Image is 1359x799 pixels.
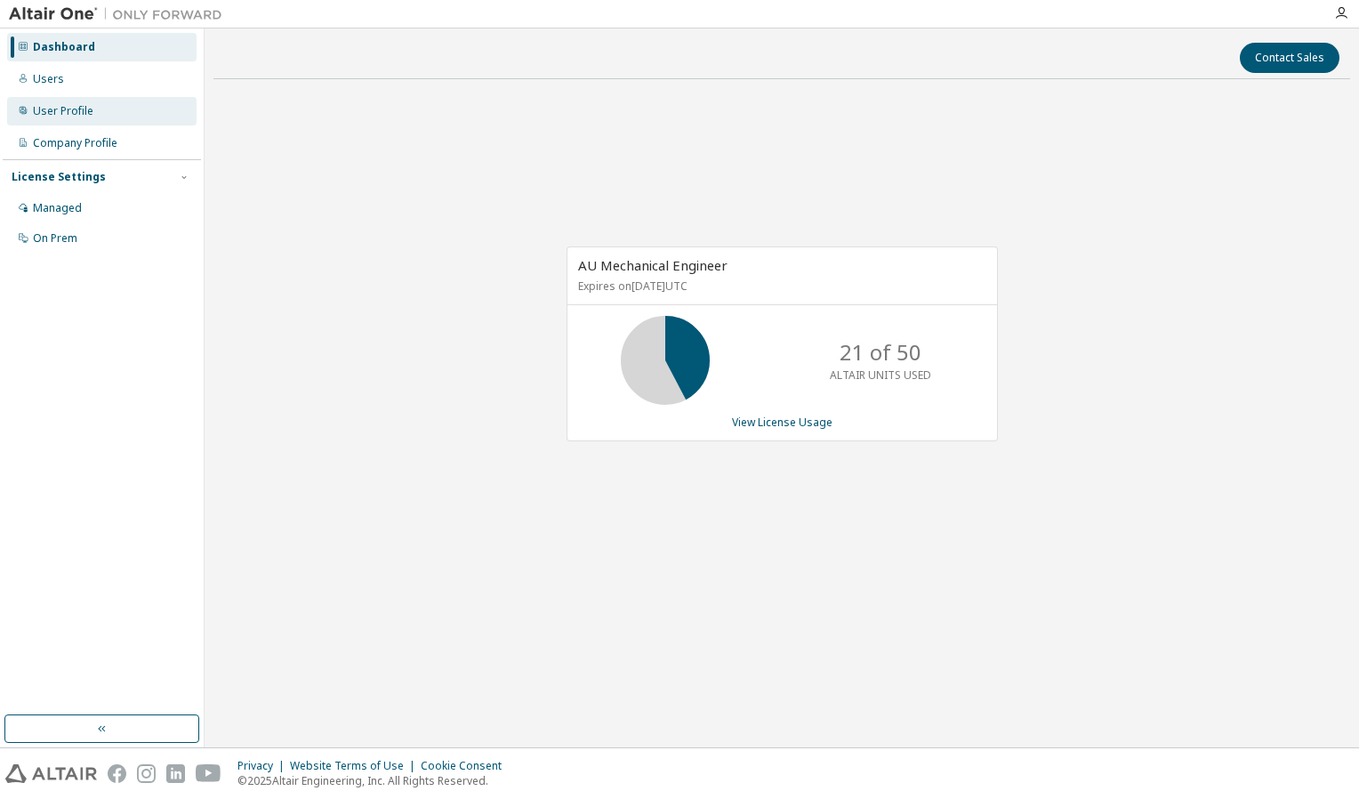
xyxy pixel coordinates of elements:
[9,5,231,23] img: Altair One
[732,415,832,430] a: View License Usage
[33,136,117,150] div: Company Profile
[33,201,82,215] div: Managed
[33,72,64,86] div: Users
[5,764,97,783] img: altair_logo.svg
[290,759,421,773] div: Website Terms of Use
[578,256,728,274] span: AU Mechanical Engineer
[196,764,221,783] img: youtube.svg
[137,764,156,783] img: instagram.svg
[421,759,512,773] div: Cookie Consent
[33,231,77,246] div: On Prem
[166,764,185,783] img: linkedin.svg
[840,337,921,367] p: 21 of 50
[1240,43,1339,73] button: Contact Sales
[12,170,106,184] div: License Settings
[33,40,95,54] div: Dashboard
[237,773,512,788] p: © 2025 Altair Engineering, Inc. All Rights Reserved.
[578,278,982,294] p: Expires on [DATE] UTC
[830,367,931,383] p: ALTAIR UNITS USED
[33,104,93,118] div: User Profile
[237,759,290,773] div: Privacy
[108,764,126,783] img: facebook.svg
